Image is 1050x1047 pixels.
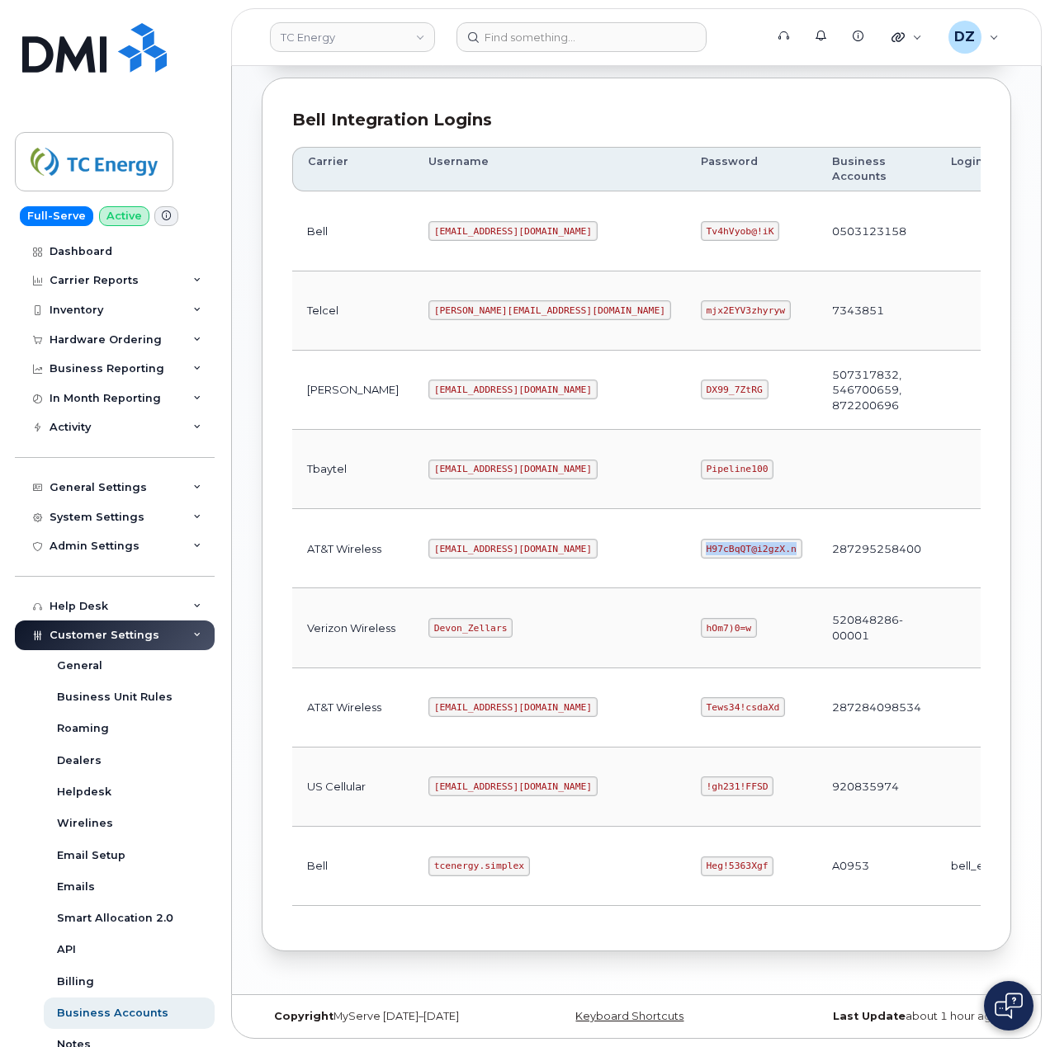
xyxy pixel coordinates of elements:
td: AT&T Wireless [292,668,414,748]
td: 507317832, 546700659, 872200696 [817,351,936,430]
code: [EMAIL_ADDRESS][DOMAIN_NAME] [428,221,598,241]
strong: Last Update [833,1010,906,1022]
code: [EMAIL_ADDRESS][DOMAIN_NAME] [428,380,598,399]
th: Password [686,147,817,192]
a: TC Energy [270,22,435,52]
td: [PERSON_NAME] [292,351,414,430]
code: [PERSON_NAME][EMAIL_ADDRESS][DOMAIN_NAME] [428,300,671,320]
td: Telcel [292,271,414,351]
td: Verizon Wireless [292,588,414,667]
div: Bell Integration Logins [292,108,981,132]
input: Find something... [456,22,707,52]
div: Devon Zellars [937,21,1010,54]
th: Login Type [936,147,1046,192]
td: 520848286-00001 [817,588,936,667]
img: Open chat [995,993,1023,1019]
td: US Cellular [292,748,414,827]
strong: Copyright [274,1010,333,1022]
code: Heg!5363Xgf [701,856,774,876]
th: Business Accounts [817,147,936,192]
td: 287284098534 [817,668,936,748]
code: !gh231!FFSD [701,776,774,796]
code: [EMAIL_ADDRESS][DOMAIN_NAME] [428,539,598,559]
td: 920835974 [817,748,936,827]
code: [EMAIL_ADDRESS][DOMAIN_NAME] [428,460,598,479]
div: Quicklinks [880,21,934,54]
code: tcenergy.simplex [428,856,530,876]
td: Bell [292,827,414,906]
td: Tbaytel [292,430,414,509]
code: [EMAIL_ADDRESS][DOMAIN_NAME] [428,697,598,717]
div: MyServe [DATE]–[DATE] [262,1010,512,1023]
td: 287295258400 [817,509,936,588]
code: Tews34!csdaXd [701,697,785,717]
div: about 1 hour ago [761,1010,1011,1023]
code: mjx2EYV3zhyryw [701,300,791,320]
code: Devon_Zellars [428,618,513,638]
span: DZ [954,27,975,47]
td: 0503123158 [817,191,936,271]
a: Keyboard Shortcuts [575,1010,683,1022]
td: bell_eordering [936,827,1046,906]
td: A0953 [817,827,936,906]
code: H97cBqQT@i2gzX.n [701,539,802,559]
code: hOm7)0=w [701,618,757,638]
td: AT&T Wireless [292,509,414,588]
td: 7343851 [817,271,936,351]
code: Tv4hVyob@!iK [701,221,779,241]
code: [EMAIL_ADDRESS][DOMAIN_NAME] [428,776,598,796]
code: Pipeline100 [701,460,774,479]
td: Bell [292,191,414,271]
th: Username [414,147,686,192]
code: DX99_7ZtRG [701,380,769,399]
th: Carrier [292,147,414,192]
